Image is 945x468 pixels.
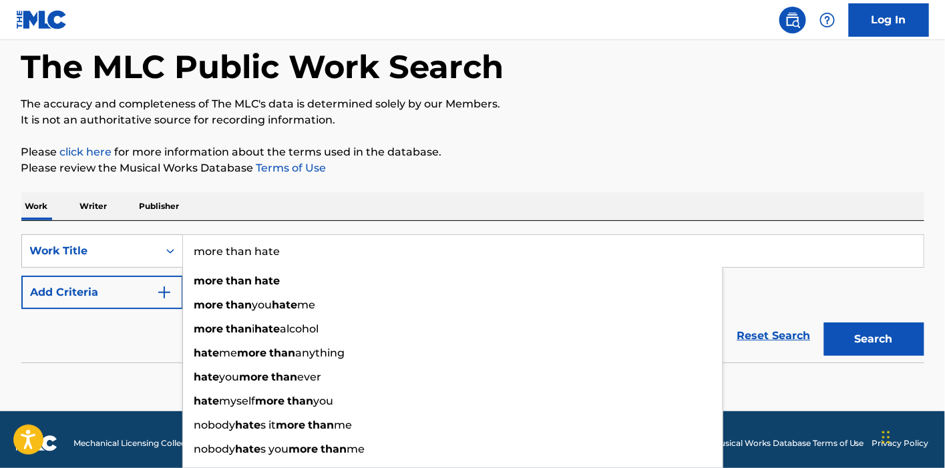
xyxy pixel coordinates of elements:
[240,371,269,383] strong: more
[21,234,924,363] form: Search Form
[21,144,924,160] p: Please for more information about the terms used in the database.
[236,419,261,431] strong: hate
[220,395,256,407] span: myself
[288,395,314,407] strong: than
[226,322,252,335] strong: than
[194,322,224,335] strong: more
[194,371,220,383] strong: hate
[21,160,924,176] p: Please review the Musical Works Database
[252,322,255,335] span: i
[73,437,228,449] span: Mechanical Licensing Collective © 2025
[30,243,150,259] div: Work Title
[321,443,347,455] strong: than
[276,419,306,431] strong: more
[849,3,929,37] a: Log In
[878,404,945,468] iframe: Chat Widget
[194,298,224,311] strong: more
[136,192,184,220] p: Publisher
[261,419,276,431] span: s it
[731,321,817,350] a: Reset Search
[236,443,261,455] strong: hate
[21,96,924,112] p: The accuracy and completeness of The MLC's data is determined solely by our Members.
[194,274,224,287] strong: more
[60,146,112,158] a: click here
[255,322,280,335] strong: hate
[272,298,298,311] strong: hate
[21,47,504,87] h1: The MLC Public Work Search
[226,298,252,311] strong: than
[21,276,183,309] button: Add Criteria
[256,395,285,407] strong: more
[280,322,319,335] span: alcohol
[270,346,296,359] strong: than
[194,395,220,407] strong: hate
[238,346,267,359] strong: more
[220,346,238,359] span: me
[309,419,335,431] strong: than
[21,112,924,128] p: It is not an authoritative source for recording information.
[824,322,924,356] button: Search
[252,298,272,311] span: you
[255,274,280,287] strong: hate
[194,443,236,455] span: nobody
[882,417,890,457] div: Drag
[347,443,365,455] span: me
[272,371,298,383] strong: than
[226,274,252,287] strong: than
[814,7,841,33] div: Help
[156,284,172,300] img: 9d2ae6d4665cec9f34b9.svg
[296,346,345,359] span: anything
[779,7,806,33] a: Public Search
[254,162,327,174] a: Terms of Use
[314,395,334,407] span: you
[194,419,236,431] span: nobody
[220,371,240,383] span: you
[785,12,801,28] img: search
[819,12,835,28] img: help
[289,443,319,455] strong: more
[76,192,112,220] p: Writer
[194,346,220,359] strong: hate
[16,10,67,29] img: MLC Logo
[298,298,316,311] span: me
[335,419,353,431] span: me
[872,437,929,449] a: Privacy Policy
[21,192,52,220] p: Work
[261,443,289,455] span: s you
[298,371,322,383] span: ever
[713,437,864,449] a: Musical Works Database Terms of Use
